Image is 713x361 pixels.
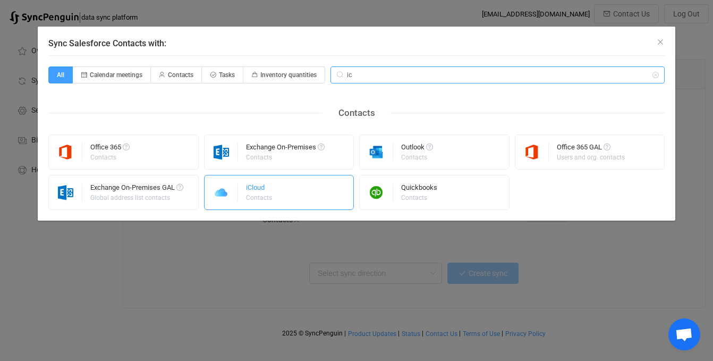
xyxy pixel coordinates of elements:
[330,66,665,83] input: Search
[90,144,130,154] div: Office 365
[246,184,274,195] div: iCloud
[557,154,625,161] div: Users and org. contacts
[401,154,431,161] div: Contacts
[49,183,82,202] img: exchange.png
[515,143,549,161] img: microsoft365.png
[557,144,626,154] div: Office 365 GAL
[401,144,433,154] div: Outlook
[205,143,238,161] img: exchange.png
[48,38,166,48] span: Sync Salesforce Contacts with:
[322,105,391,121] div: Contacts
[246,195,272,201] div: Contacts
[90,154,128,161] div: Contacts
[656,37,665,47] button: Close
[360,143,393,161] img: outlook.png
[90,184,183,195] div: Exchange On-Premises GAL
[401,184,437,195] div: Quickbooks
[90,195,182,201] div: Global address list contacts
[246,154,323,161] div: Contacts
[668,318,700,350] div: Open chat
[205,183,238,202] img: icloud.png
[38,27,675,221] div: Sync Salesforce Contacts with:
[49,143,82,161] img: microsoft365.png
[246,144,325,154] div: Exchange On-Premises
[401,195,436,201] div: Contacts
[360,183,393,202] img: quickbooks.png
